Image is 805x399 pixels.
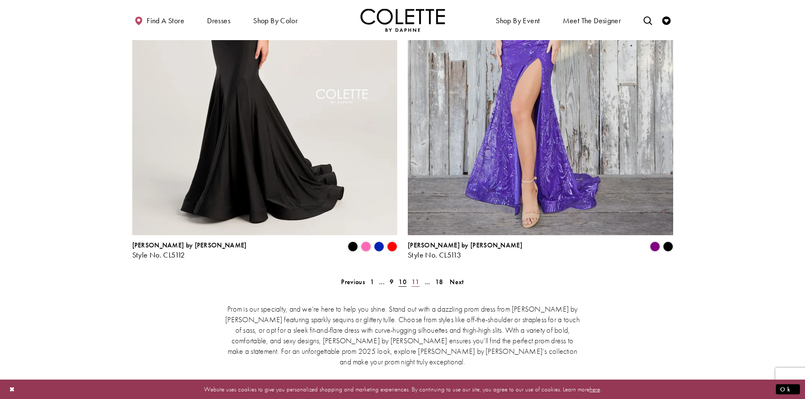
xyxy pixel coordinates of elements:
[660,8,673,32] a: Check Wishlist
[338,276,367,288] a: Prev Page
[408,242,522,259] div: Colette by Daphne Style No. CL5113
[396,276,409,288] span: Current page
[251,8,300,32] span: Shop by color
[494,8,542,32] span: Shop By Event
[205,8,232,32] span: Dresses
[368,276,377,288] a: 1
[387,276,396,288] a: 9
[5,382,19,396] button: Close Dialog
[650,242,660,252] i: Purple
[132,242,247,259] div: Colette by Daphne Style No. CL5112
[425,277,430,286] span: ...
[223,304,582,367] p: Prom is our specialty, and we’re here to help you shine. Stand out with a dazzling prom dress fro...
[422,276,433,288] a: ...
[435,277,443,286] span: 18
[341,277,365,286] span: Previous
[387,242,397,252] i: Red
[374,242,384,252] i: Royal Blue
[563,16,621,25] span: Meet the designer
[450,277,464,286] span: Next
[390,277,393,286] span: 9
[496,16,540,25] span: Shop By Event
[561,8,623,32] a: Meet the designer
[398,277,407,286] span: 10
[408,250,461,260] span: Style No. CL5113
[360,8,445,32] img: Colette by Daphne
[412,277,420,286] span: 11
[132,241,247,250] span: [PERSON_NAME] by [PERSON_NAME]
[641,8,654,32] a: Toggle search
[61,383,744,395] p: Website uses cookies to give you personalized shopping and marketing experiences. By continuing t...
[379,277,385,286] span: ...
[207,16,230,25] span: Dresses
[776,384,800,394] button: Submit Dialog
[132,250,185,260] span: Style No. CL5112
[663,242,673,252] i: Black
[132,8,186,32] a: Find a store
[408,241,522,250] span: [PERSON_NAME] by [PERSON_NAME]
[377,276,387,288] a: ...
[447,276,466,288] a: Next Page
[370,277,374,286] span: 1
[360,8,445,32] a: Visit Home Page
[589,385,600,393] a: here
[147,16,184,25] span: Find a store
[409,276,422,288] a: 11
[348,242,358,252] i: Black
[433,276,446,288] a: 18
[361,242,371,252] i: Pink
[253,16,297,25] span: Shop by color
